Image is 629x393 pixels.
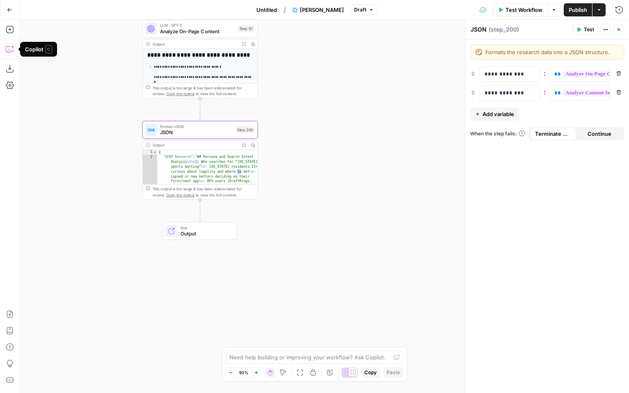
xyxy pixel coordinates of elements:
span: Publish [569,6,587,14]
button: Test Workflow [493,3,547,16]
span: Toggle code folding, rows 1 through 3 [153,150,157,155]
div: Step 200 [236,126,254,133]
textarea: Formats the research data into a JSON structure. [485,48,619,56]
span: Paste [387,369,400,376]
span: End [181,225,231,231]
div: 1 [143,150,157,155]
button: [PERSON_NAME] [288,3,349,16]
span: ( step_200 ) [489,25,519,34]
div: Output [153,142,238,148]
button: Draft [350,5,377,15]
textarea: JSON [471,25,487,34]
div: This output is too large & has been abbreviated for review. to view the full content. [153,85,255,97]
span: : [544,87,546,97]
button: Paste [383,367,403,378]
button: Copy [361,367,380,378]
button: Add variable [470,107,519,121]
span: C [45,45,52,53]
span: Analyze On-Page Content [160,27,235,35]
span: [PERSON_NAME] [300,6,344,14]
button: Test [573,24,598,35]
span: Copy [364,369,377,376]
span: Draft [354,6,366,14]
span: JSON [160,129,233,136]
span: Add variable [483,110,514,118]
span: Format JSON [160,123,233,130]
div: Step 97 [238,25,254,32]
div: EndOutput [142,222,258,240]
button: Continue [576,127,623,140]
span: Test [584,26,594,33]
span: 91% [239,369,248,376]
div: Output [153,41,238,47]
div: Copilot [25,45,52,53]
g: Edge from step_97 to step_200 [199,98,201,120]
button: Untitled [252,3,282,16]
span: Test Workflow [505,6,542,14]
button: Publish [564,3,592,16]
span: : [544,68,546,78]
span: Output [181,230,231,238]
div: Format JSONJSONStep 200Output{ "SERP Research":"## Persona and Search Intent Analysis\n\n1) Who s... [142,121,258,200]
span: Terminate Workflow [535,130,572,138]
span: Copy the output [166,91,194,96]
span: Continue [588,130,611,138]
g: Edge from step_200 to end [199,200,201,222]
span: / [284,5,286,15]
span: Untitled [256,6,277,14]
a: When the step fails: [470,130,525,137]
div: This output is too large & has been abbreviated for review. to view the full content. [153,186,255,198]
span: Copy the output [166,193,194,197]
span: LLM · GPT-5 [160,22,235,28]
